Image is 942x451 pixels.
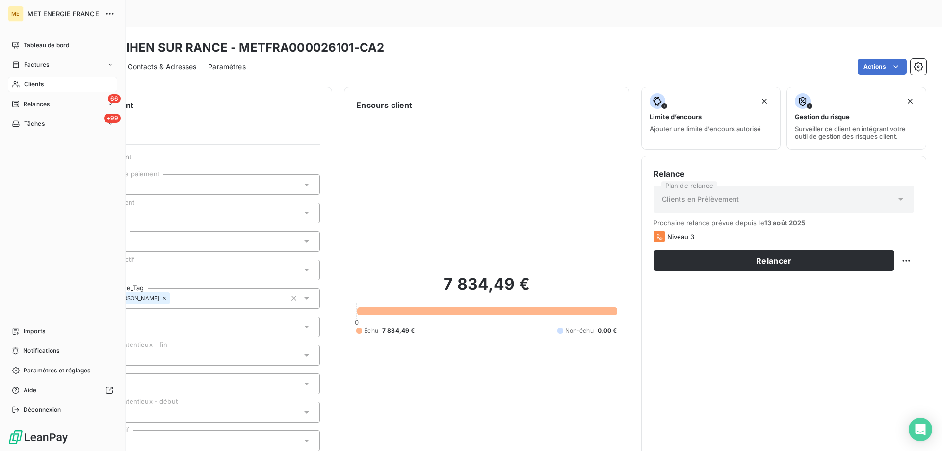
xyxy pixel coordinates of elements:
button: Gestion du risqueSurveiller ce client en intégrant votre outil de gestion des risques client. [786,87,926,150]
span: Paramètres et réglages [24,366,90,375]
span: 7 834,49 € [382,326,415,335]
span: Surveiller ce client en intégrant votre outil de gestion des risques client. [795,125,918,140]
h6: Informations client [59,99,320,111]
span: Prochaine relance prévue depuis le [654,219,914,227]
a: +99Tâches [8,116,117,132]
span: Non-échu [565,326,594,335]
span: Aide [24,386,37,395]
span: Limite d’encours [650,113,702,121]
button: Relancer [654,250,894,271]
span: Clients [24,80,44,89]
button: Limite d’encoursAjouter une limite d’encours autorisé [641,87,781,150]
a: Factures [8,57,117,73]
span: Clients en Prélèvement [662,194,739,204]
span: Ajouter une limite d’encours autorisé [650,125,761,133]
h2: 7 834,49 € [356,274,617,304]
span: Échu [364,326,378,335]
span: Factures [24,60,49,69]
img: Logo LeanPay [8,429,69,445]
a: Paramètres et réglages [8,363,117,378]
h3: PLEUDIHEN SUR RANCE - METFRA000026101-CA2 [86,39,384,56]
span: Contacts & Adresses [128,62,196,72]
span: 0 [355,318,359,326]
span: 0,00 € [598,326,617,335]
a: Imports [8,323,117,339]
span: Gestion du risque [795,113,850,121]
span: Tableau de bord [24,41,69,50]
span: Déconnexion [24,405,61,414]
span: Niveau 3 [667,233,694,240]
input: Ajouter une valeur [170,294,178,303]
a: 66Relances [8,96,117,112]
div: Open Intercom Messenger [909,418,932,441]
span: 66 [108,94,121,103]
span: Paramètres [208,62,246,72]
span: +99 [104,114,121,123]
span: Propriétés Client [79,153,320,166]
h6: Encours client [356,99,412,111]
button: Actions [858,59,907,75]
span: Relances [24,100,50,108]
a: Aide [8,382,117,398]
a: Tableau de bord [8,37,117,53]
h6: Relance [654,168,914,180]
span: Notifications [23,346,59,355]
span: Imports [24,327,45,336]
span: Tâches [24,119,45,128]
a: Clients [8,77,117,92]
span: 13 août 2025 [764,219,806,227]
